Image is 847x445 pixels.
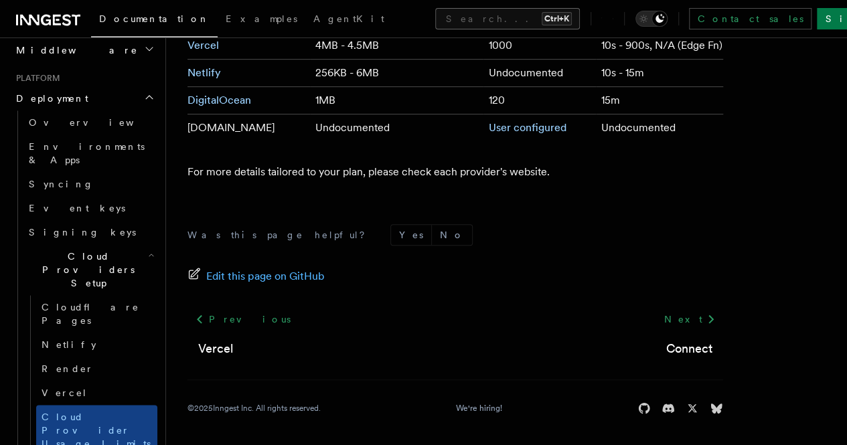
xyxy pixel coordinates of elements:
[11,73,60,84] span: Platform
[206,267,325,286] span: Edit this page on GitHub
[310,87,483,114] td: 1MB
[310,32,483,60] td: 4MB - 4.5MB
[29,203,125,213] span: Event keys
[218,4,305,36] a: Examples
[305,4,392,36] a: AgentKit
[596,87,723,114] td: 15m
[36,357,157,381] a: Render
[29,227,136,238] span: Signing keys
[29,141,145,165] span: Environments & Apps
[11,92,88,105] span: Deployment
[23,110,157,135] a: Overview
[187,66,221,79] a: Netlify
[23,196,157,220] a: Event keys
[432,225,472,245] button: No
[36,295,157,333] a: Cloudflare Pages
[689,8,812,29] a: Contact sales
[596,60,723,87] td: 10s - 15m
[11,86,157,110] button: Deployment
[42,363,94,374] span: Render
[391,225,431,245] button: Yes
[23,172,157,196] a: Syncing
[187,114,310,142] td: [DOMAIN_NAME]
[23,244,157,295] button: Cloud Providers Setup
[23,135,157,172] a: Environments & Apps
[187,403,321,414] div: © 2025 Inngest Inc. All rights reserved.
[29,179,94,189] span: Syncing
[187,228,374,242] p: Was this page helpful?
[542,12,572,25] kbd: Ctrl+K
[11,38,157,62] button: Middleware
[489,121,566,134] a: User configured
[666,339,712,358] a: Connect
[198,339,233,358] a: Vercel
[187,39,219,52] a: Vercel
[23,250,148,290] span: Cloud Providers Setup
[187,163,723,181] p: For more details tailored to your plan, please check each provider's website.
[91,4,218,37] a: Documentation
[42,302,139,326] span: Cloudflare Pages
[36,333,157,357] a: Netlify
[36,381,157,405] a: Vercel
[456,403,502,414] a: We're hiring!
[596,32,723,60] td: 10s - 900s, N/A (Edge Fn)
[635,11,668,27] button: Toggle dark mode
[11,43,138,57] span: Middleware
[23,220,157,244] a: Signing keys
[483,87,596,114] td: 120
[435,8,580,29] button: Search...Ctrl+K
[656,307,723,331] a: Next
[42,387,88,398] span: Vercel
[313,13,384,24] span: AgentKit
[187,267,325,286] a: Edit this page on GitHub
[483,60,596,87] td: Undocumented
[187,94,251,106] a: DigitalOcean
[226,13,297,24] span: Examples
[29,117,167,128] span: Overview
[596,114,723,142] td: Undocumented
[310,114,483,142] td: Undocumented
[99,13,210,24] span: Documentation
[483,32,596,60] td: 1000
[310,60,483,87] td: 256KB - 6MB
[187,307,298,331] a: Previous
[42,339,96,350] span: Netlify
